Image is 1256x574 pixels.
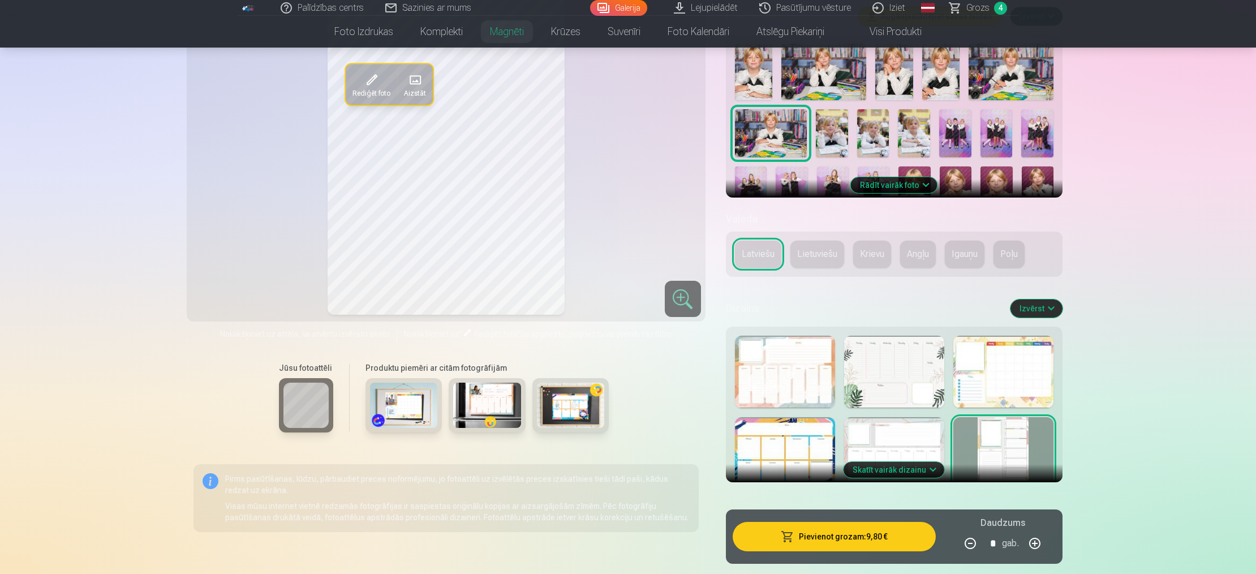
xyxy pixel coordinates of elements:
span: " [459,329,463,339]
span: Rediģēt foto [474,329,518,339]
a: Krūzes [537,16,594,48]
div: gab. [1002,530,1019,557]
button: Izvērst [1010,299,1063,318]
span: " [518,329,521,339]
span: Aizstāt [404,89,426,98]
button: Krievu [853,241,891,268]
a: Atslēgu piekariņi [743,16,838,48]
img: /fa1 [242,5,255,11]
span: Noklikšķiniet uz [404,329,459,339]
a: Visi produkti [838,16,935,48]
h6: Jūsu fotoattēli [279,362,333,374]
button: Lietuviešu [790,241,844,268]
p: Visas mūsu internet vietnē redzamās fotogrāfijas ir saspiestas oriģinālu kopijas ar aizsargājošām... [225,500,690,523]
a: Foto izdrukas [321,16,407,48]
span: lai apgrieztu, pagrieztu vai piemērotu filtru [521,329,672,339]
button: Aizstāt [397,64,433,105]
p: Pirms pasūtīšanas, lūdzu, pārbaudiet preces noformējumu, jo fotoattēli uz izvēlētās preces izskat... [225,473,690,496]
a: Suvenīri [594,16,654,48]
span: Noklikšķiniet uz attēla, lai atvērtu izvērstu skatu [220,328,390,340]
button: Rediģēt foto [346,64,397,105]
button: Igauņu [945,241,984,268]
button: Rādīt vairāk foto [851,177,937,193]
a: Magnēti [476,16,537,48]
span: 4 [994,2,1007,15]
button: Skatīt vairāk dizainu [844,462,944,478]
button: Pievienot grozam:9,80 € [733,522,936,551]
h5: Daudzums [980,516,1025,530]
button: Latviešu [735,241,781,268]
span: Rediģēt foto [352,89,390,98]
button: Poļu [993,241,1025,268]
h5: Dizains [726,301,1001,316]
span: Grozs [966,1,990,15]
h6: Produktu piemēri ar citām fotogrāfijām [361,362,614,374]
a: Foto kalendāri [654,16,743,48]
a: Komplekti [407,16,476,48]
button: Angļu [900,241,936,268]
h5: Valoda [726,211,1063,227]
